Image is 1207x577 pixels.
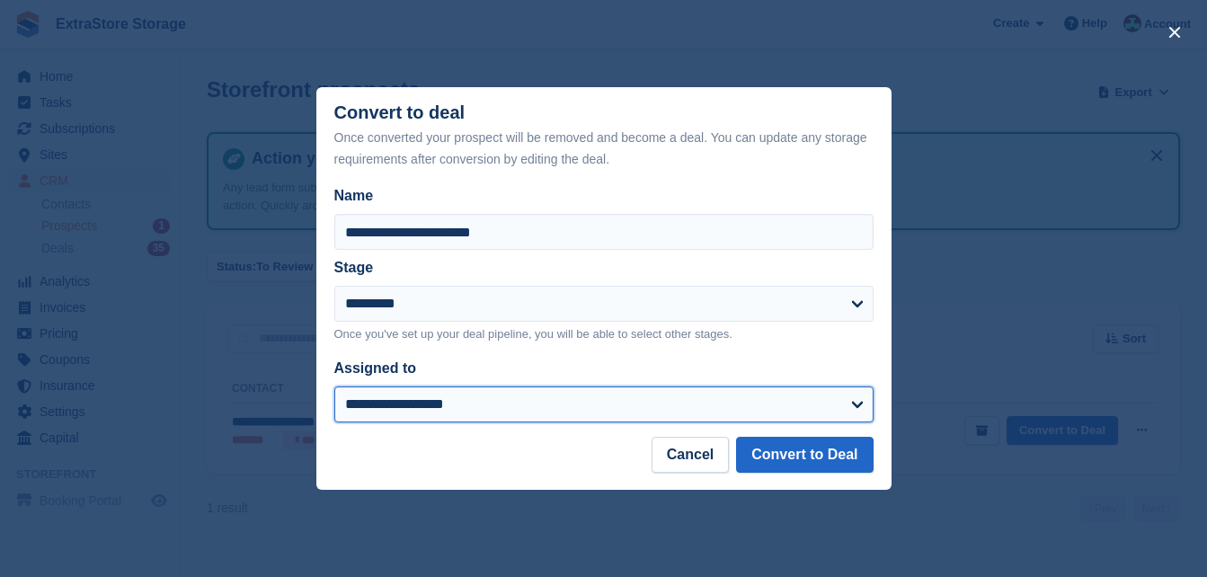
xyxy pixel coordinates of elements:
[334,127,874,170] div: Once converted your prospect will be removed and become a deal. You can update any storage requir...
[1160,18,1189,47] button: close
[334,102,874,170] div: Convert to deal
[334,325,874,343] p: Once you've set up your deal pipeline, you will be able to select other stages.
[334,260,374,275] label: Stage
[652,437,729,473] button: Cancel
[334,185,874,207] label: Name
[736,437,873,473] button: Convert to Deal
[334,360,417,376] label: Assigned to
